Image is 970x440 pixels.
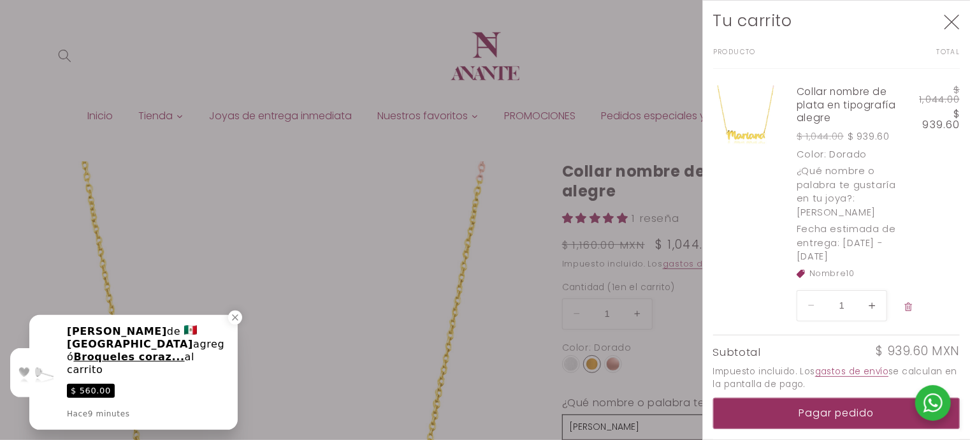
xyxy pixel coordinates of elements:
span: $ 560.00 [67,384,115,398]
h2: Tu carrito [713,11,792,32]
span: minutes [96,409,130,418]
div: Hace [67,408,130,420]
input: Cantidad para Collar nombre de plata en tipografía alegre [826,290,858,321]
img: ImagePreview [10,348,59,397]
small: Impuesto incluido. Los se calculan en la pantalla de pago. [713,365,960,391]
ul: Descuento [797,268,900,280]
th: Producto [713,48,837,69]
button: Pagar pedido [713,398,960,429]
div: de agregó al carrito [67,325,230,376]
s: $ 1,044.00 [797,130,844,143]
button: Eliminar Collar nombre de plata en tipografía alegre - Dorado [897,293,921,321]
div: Close a notification [228,311,242,325]
a: gastos de envío [815,365,888,378]
li: Nombre10 [797,268,900,280]
button: Cerrar [937,7,966,36]
strong: $ 939.60 [848,130,890,143]
dd: [DATE] - [DATE] [797,237,883,263]
span: [GEOGRAPHIC_DATA] [67,338,193,350]
dt: Fecha estimada de entrega: [797,223,896,249]
dt: ¿Qué nombre o palabra te gustaría en tu joya?: [797,165,896,205]
p: $ 939.60 MXN [876,346,960,358]
dd: Dorado [829,148,867,161]
h2: Subtotal [713,347,761,358]
a: Collar nombre de plata en tipografía alegre [797,85,900,124]
th: Total [837,48,960,69]
span: [PERSON_NAME] [67,325,167,337]
dd: [PERSON_NAME] [797,206,876,219]
dt: Color: [797,148,827,161]
span: 9 [88,409,93,418]
span: Broqueles coraz... [73,351,184,363]
img: Flat Country [184,325,197,335]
